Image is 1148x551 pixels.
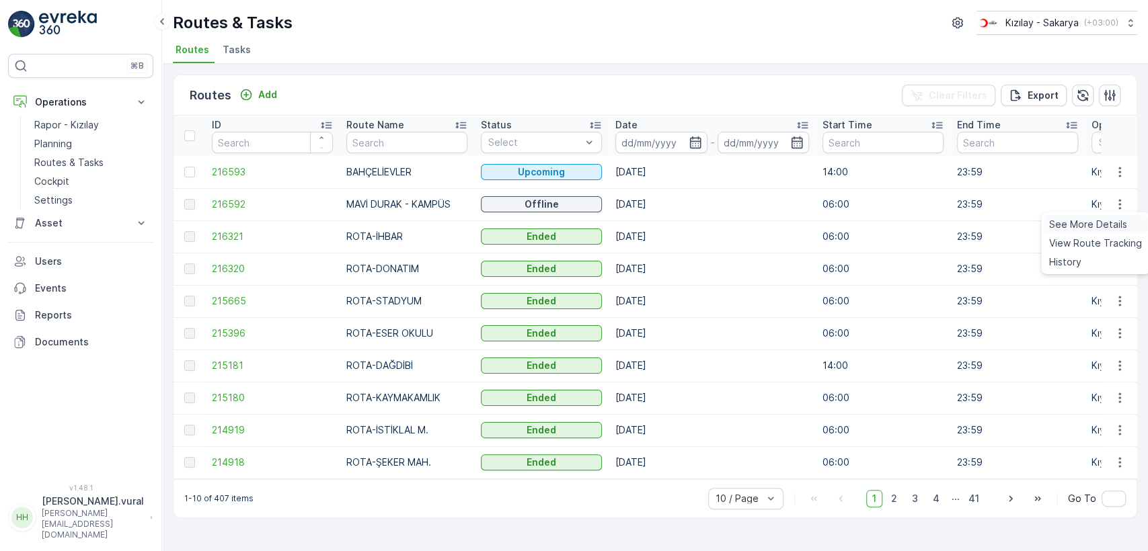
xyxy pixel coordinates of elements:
[340,414,474,446] td: ROTA-İSTİKLAL M.
[212,359,333,372] a: 215181
[34,137,72,151] p: Planning
[481,357,602,374] button: Ended
[340,349,474,382] td: ROTA-DAĞDİBİ
[527,230,556,243] p: Ended
[1001,85,1067,106] button: Export
[184,231,195,242] div: Toggle Row Selected
[527,262,556,275] p: Ended
[184,425,195,435] div: Toggle Row Selected
[258,88,277,101] p: Add
[212,118,221,132] p: ID
[1049,255,1081,269] span: History
[866,490,882,507] span: 1
[1049,237,1142,250] span: View Route Tracking
[212,294,333,308] a: 215665
[609,188,816,220] td: [DATE]
[35,282,148,295] p: Events
[8,210,153,237] button: Asset
[950,220,1085,253] td: 23:59
[212,198,333,211] a: 216592
[822,118,872,132] p: Start Time
[816,220,950,253] td: 06:00
[1005,16,1079,30] p: Kızılay - Sakarya
[184,296,195,306] div: Toggle Row Selected
[29,153,153,172] a: Routes & Tasks
[234,87,282,103] button: Add
[525,198,559,211] p: Offline
[816,382,950,414] td: 06:00
[481,118,512,132] p: Status
[950,188,1085,220] td: 23:59
[212,391,333,405] a: 215180
[8,302,153,329] a: Reports
[950,156,1085,188] td: 23:59
[212,423,333,437] a: 214919
[816,285,950,317] td: 06:00
[527,391,556,405] p: Ended
[42,495,144,508] p: [PERSON_NAME].vural
[950,285,1085,317] td: 23:59
[340,317,474,349] td: ROTA-ESER OKULU
[481,422,602,438] button: Ended
[184,167,195,177] div: Toggle Row Selected
[481,454,602,470] button: Ended
[488,136,581,149] p: Select
[346,118,404,132] p: Route Name
[609,446,816,478] td: [DATE]
[184,199,195,210] div: Toggle Row Selected
[962,490,985,507] span: 41
[609,220,816,253] td: [DATE]
[223,43,251,56] span: Tasks
[42,508,144,540] p: [PERSON_NAME][EMAIL_ADDRESS][DOMAIN_NAME]
[816,253,950,285] td: 06:00
[816,188,950,220] td: 06:00
[481,293,602,309] button: Ended
[212,165,333,179] a: 216593
[957,118,1001,132] p: End Time
[346,132,467,153] input: Search
[710,134,715,151] p: -
[130,60,144,71] p: ⌘B
[481,164,602,180] button: Upcoming
[609,317,816,349] td: [DATE]
[184,360,195,371] div: Toggle Row Selected
[927,490,946,507] span: 4
[527,456,556,469] p: Ended
[8,275,153,302] a: Events
[609,349,816,382] td: [DATE]
[527,423,556,437] p: Ended
[34,175,69,188] p: Cockpit
[1044,234,1147,253] a: View Route Tracking
[481,228,602,245] button: Ended
[212,262,333,275] span: 216320
[35,308,148,322] p: Reports
[481,325,602,341] button: Ended
[340,446,474,478] td: ROTA-ŞEKER MAH.
[8,329,153,355] a: Documents
[481,196,602,212] button: Offline
[902,85,995,106] button: Clear Filters
[340,285,474,317] td: ROTA-STADYUM
[8,484,153,492] span: v 1.48.1
[816,446,950,478] td: 06:00
[527,327,556,340] p: Ended
[1068,492,1096,505] span: Go To
[340,188,474,220] td: MAVİ DURAK - KAMPÜS
[950,317,1085,349] td: 23:59
[977,11,1137,35] button: Kızılay - Sakarya(+03:00)
[29,191,153,210] a: Settings
[816,156,950,188] td: 14:00
[184,457,195,468] div: Toggle Row Selected
[176,43,209,56] span: Routes
[1028,89,1059,102] p: Export
[35,95,126,109] p: Operations
[615,132,707,153] input: dd/mm/yyyy
[1049,218,1127,231] span: See More Details
[481,390,602,406] button: Ended
[11,507,33,528] div: HH
[212,327,333,340] a: 215396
